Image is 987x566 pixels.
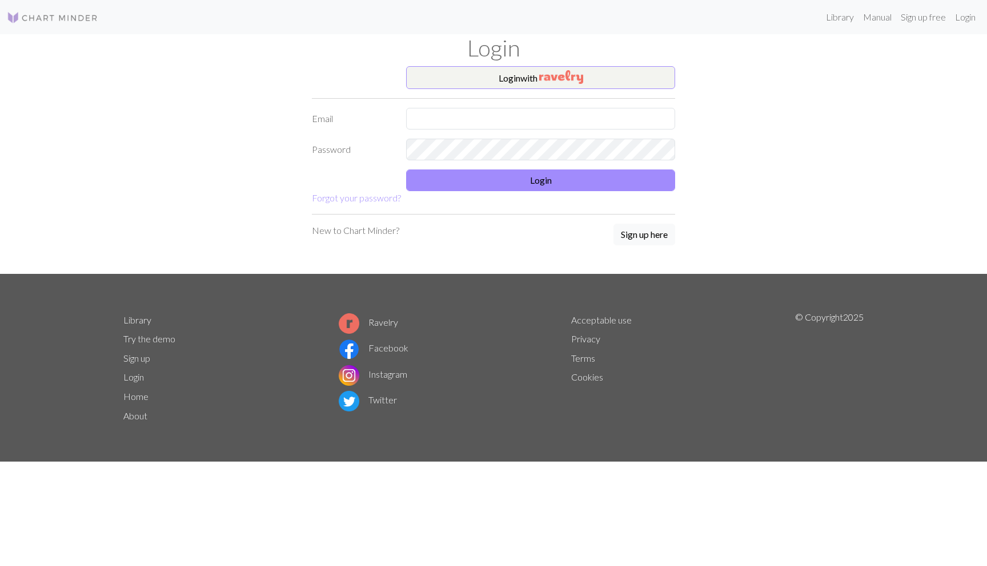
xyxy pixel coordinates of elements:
[821,6,858,29] a: Library
[339,342,408,353] a: Facebook
[123,353,150,363] a: Sign up
[123,314,151,325] a: Library
[896,6,950,29] a: Sign up free
[123,333,175,344] a: Try the demo
[339,394,397,405] a: Twitter
[123,391,149,402] a: Home
[571,314,632,325] a: Acceptable use
[571,371,603,382] a: Cookies
[123,410,147,421] a: About
[858,6,896,29] a: Manual
[312,224,399,237] p: New to Chart Minder?
[613,224,675,245] button: Sign up here
[950,6,980,29] a: Login
[571,333,600,344] a: Privacy
[339,313,359,334] img: Ravelry logo
[339,339,359,359] img: Facebook logo
[406,66,675,89] button: Loginwith
[339,365,359,386] img: Instagram logo
[123,371,144,382] a: Login
[613,224,675,246] a: Sign up here
[339,391,359,411] img: Twitter logo
[571,353,595,363] a: Terms
[795,310,864,426] p: © Copyright 2025
[305,108,399,130] label: Email
[339,317,398,328] a: Ravelry
[339,369,407,379] a: Instagram
[312,192,401,203] a: Forgot your password?
[539,70,583,84] img: Ravelry
[406,169,675,191] button: Login
[117,34,870,62] h1: Login
[305,139,399,160] label: Password
[7,11,98,25] img: Logo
